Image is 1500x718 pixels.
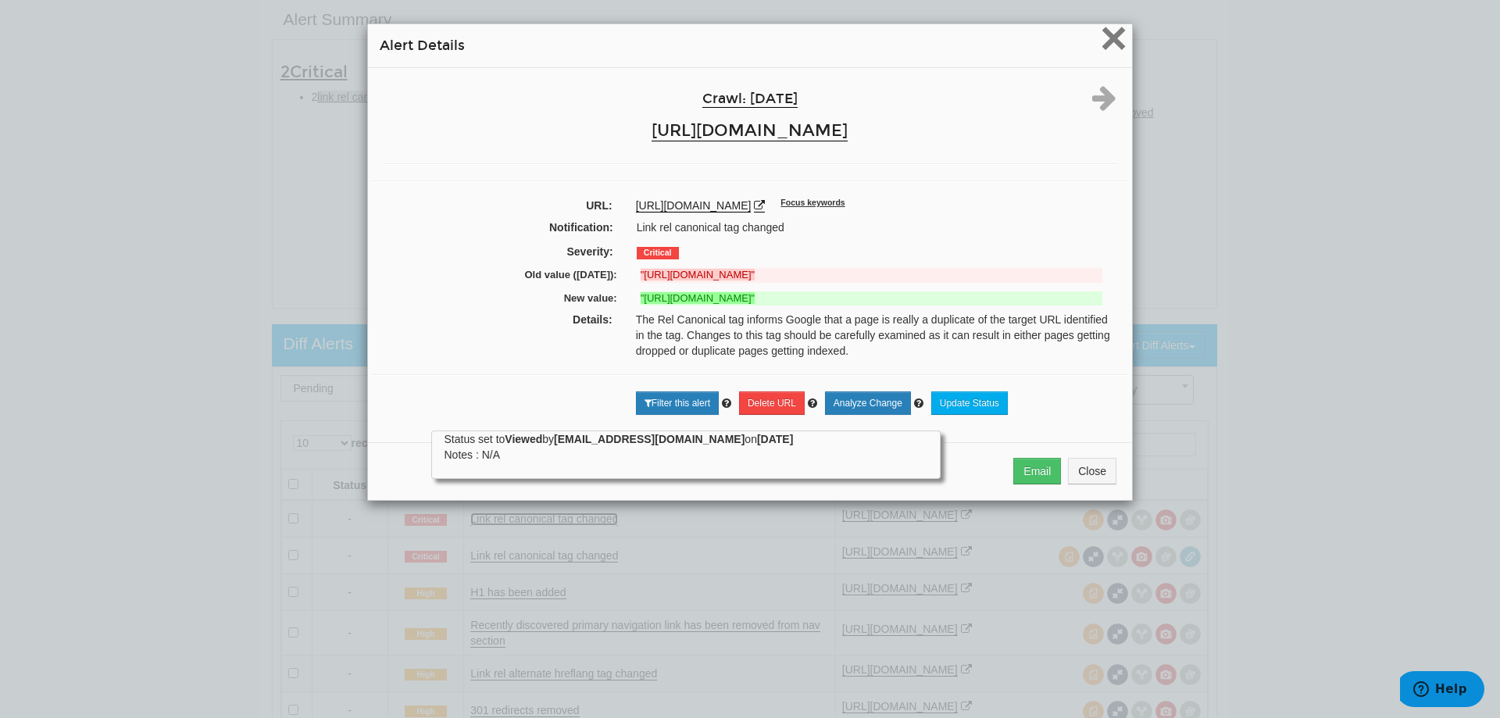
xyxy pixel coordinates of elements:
[702,91,798,108] a: Crawl: [DATE]
[739,391,805,415] a: Delete URL
[554,433,745,445] strong: [EMAIL_ADDRESS][DOMAIN_NAME]
[624,312,1128,359] div: The Rel Canonical tag informs Google that a page is really a duplicate of the target URL identifi...
[1100,12,1127,64] span: ×
[652,120,848,141] a: [URL][DOMAIN_NAME]
[1013,458,1061,484] button: Email
[636,391,719,415] a: Filter this alert
[1068,458,1116,484] button: Close
[636,199,752,213] a: [URL][DOMAIN_NAME]
[386,291,629,306] label: New value:
[374,244,625,259] label: Severity:
[825,391,911,415] a: Analyze Change
[1092,98,1116,110] a: Next alert
[505,433,542,445] strong: Viewed
[1400,671,1484,710] iframe: Opens a widget where you can find more information
[444,431,928,463] div: Status set to by on Notes : N/A
[374,220,625,235] label: Notification:
[386,268,629,283] label: Old value ([DATE]):
[625,220,1126,235] div: Link rel canonical tag changed
[380,36,1120,55] h4: Alert Details
[780,198,845,207] sup: Focus keywords
[641,269,755,280] strong: "[URL][DOMAIN_NAME]"
[931,391,1008,415] a: Update Status
[641,292,755,304] strong: "[URL][DOMAIN_NAME]"
[372,198,624,213] label: URL:
[757,433,793,445] strong: [DATE]
[372,312,624,327] label: Details:
[1100,25,1127,56] button: Close
[637,247,679,259] span: Critical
